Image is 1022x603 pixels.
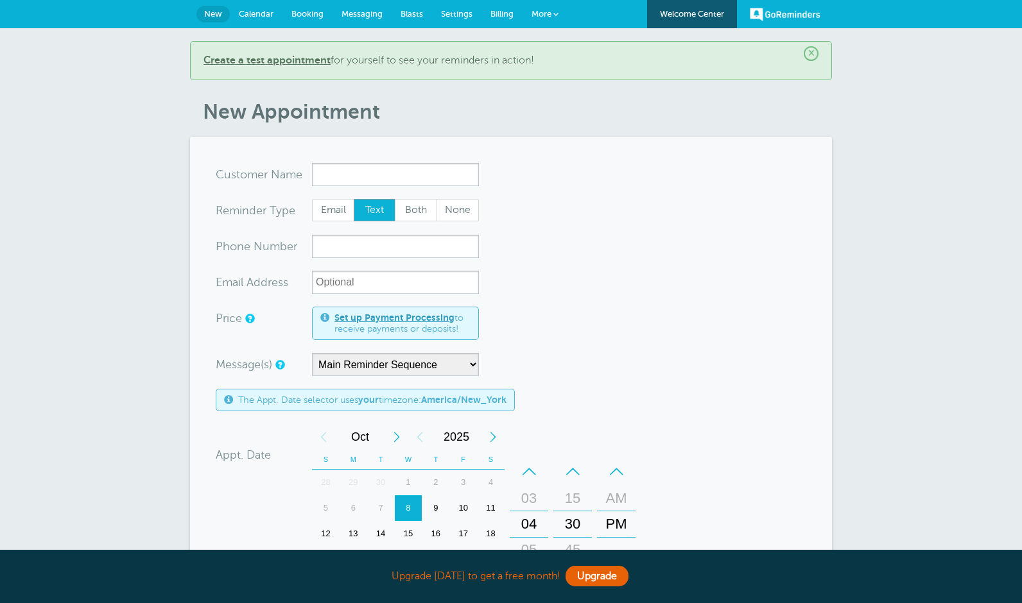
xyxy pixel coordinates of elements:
div: 2 [422,470,449,495]
label: Both [395,199,437,222]
div: 15 [557,486,588,511]
div: Thursday, October 23 [422,547,449,572]
div: AM [601,486,632,511]
div: 8 [395,495,422,521]
div: 9 [422,495,449,521]
div: 15 [395,521,422,547]
div: 45 [557,537,588,563]
span: tomer N [236,169,280,180]
div: 30 [367,470,395,495]
div: Thursday, October 2 [422,470,449,495]
div: Previous Year [408,424,431,450]
div: Minutes [553,459,592,590]
div: Sunday, October 5 [312,495,340,521]
span: Booking [291,9,324,19]
div: Tuesday, September 30 [367,470,395,495]
div: 24 [449,547,477,572]
span: Blasts [401,9,423,19]
span: to receive payments or deposits! [334,312,471,335]
div: PM [601,511,632,537]
span: Cus [216,169,236,180]
th: T [422,450,449,470]
span: Calendar [239,9,273,19]
div: Monday, October 6 [340,495,367,521]
label: Text [354,199,396,222]
div: 14 [367,521,395,547]
input: Optional [312,271,479,294]
div: 11 [477,495,505,521]
div: 12 [312,521,340,547]
div: Wednesday, October 15 [395,521,422,547]
span: Both [395,200,437,221]
span: More [532,9,551,19]
div: Friday, October 24 [449,547,477,572]
div: 05 [514,537,544,563]
div: Hours [510,459,548,590]
div: ame [216,163,312,186]
div: 13 [340,521,367,547]
span: The Appt. Date selector uses timezone: [238,395,507,405]
div: 5 [312,495,340,521]
span: New [204,9,222,19]
label: Message(s) [216,359,272,370]
span: Messaging [342,9,383,19]
div: 03 [514,486,544,511]
div: Wednesday, October 1 [395,470,422,495]
div: 17 [449,521,477,547]
div: 23 [422,547,449,572]
div: 6 [340,495,367,521]
a: New [196,6,230,22]
label: Price [216,312,242,324]
div: Saturday, October 18 [477,521,505,547]
a: Set up Payment Processing [334,312,455,323]
b: America/New_York [421,395,507,405]
div: Sunday, October 12 [312,521,340,547]
a: Upgrade [566,566,628,586]
div: 1 [395,470,422,495]
div: Tuesday, October 14 [367,521,395,547]
div: Today, Wednesday, October 8 [395,495,422,521]
div: Friday, October 10 [449,495,477,521]
div: 3 [449,470,477,495]
th: S [312,450,340,470]
div: Friday, October 17 [449,521,477,547]
div: Friday, October 3 [449,470,477,495]
div: ress [216,271,312,294]
th: M [340,450,367,470]
div: Next Year [481,424,505,450]
span: Billing [490,9,514,19]
div: 28 [312,470,340,495]
a: Simple templates and custom messages will use the reminder schedule set under Settings > Reminder... [275,361,283,369]
th: S [477,450,505,470]
div: 18 [477,521,505,547]
div: Sunday, September 28 [312,470,340,495]
span: × [804,46,818,61]
div: Saturday, October 4 [477,470,505,495]
div: Thursday, October 16 [422,521,449,547]
span: Email [313,200,354,221]
span: Ema [216,276,238,288]
div: Monday, October 13 [340,521,367,547]
span: ne Nu [237,241,270,252]
label: Email [312,199,354,222]
span: None [437,200,478,221]
div: 29 [340,470,367,495]
th: T [367,450,395,470]
div: 10 [449,495,477,521]
div: mber [216,235,312,258]
div: Saturday, October 11 [477,495,505,521]
div: 20 [340,547,367,572]
p: for yourself to see your reminders in action! [204,55,818,67]
div: Saturday, October 25 [477,547,505,572]
div: 22 [395,547,422,572]
div: 21 [367,547,395,572]
div: Previous Month [312,424,335,450]
div: 16 [422,521,449,547]
div: Tuesday, October 21 [367,547,395,572]
div: Wednesday, October 22 [395,547,422,572]
span: Text [354,200,395,221]
label: Appt. Date [216,449,271,461]
div: Sunday, October 19 [312,547,340,572]
b: your [358,395,379,405]
label: None [437,199,479,222]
